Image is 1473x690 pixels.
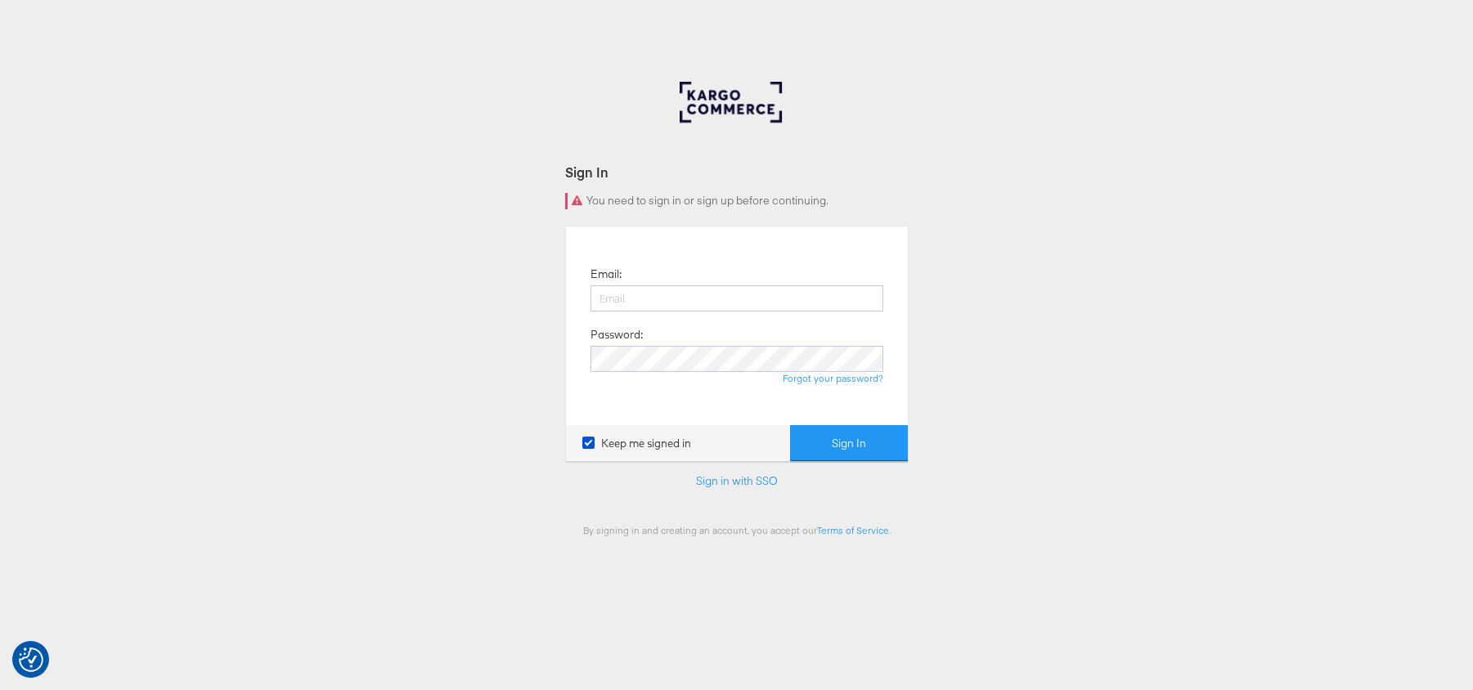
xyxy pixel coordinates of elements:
div: Sign In [565,163,909,181]
label: Keep me signed in [582,436,691,451]
button: Consent Preferences [19,647,43,672]
label: Password: [591,327,643,343]
a: Forgot your password? [783,372,883,384]
a: Sign in with SSO [696,473,778,488]
a: Terms of Service [817,524,889,536]
input: Email [591,285,883,311]
div: You need to sign in or sign up before continuing. [565,193,909,209]
button: Sign In [790,425,908,462]
div: By signing in and creating an account, you accept our . [565,524,909,536]
img: Revisit consent button [19,647,43,672]
label: Email: [591,267,622,282]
